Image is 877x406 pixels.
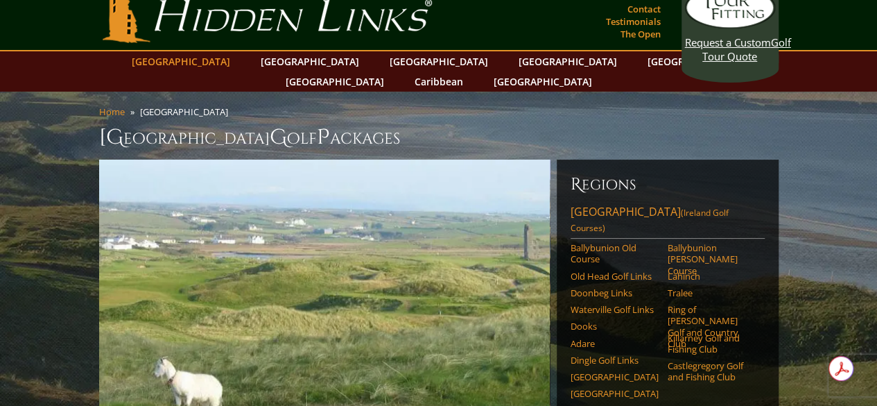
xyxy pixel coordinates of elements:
a: [GEOGRAPHIC_DATA] [254,51,366,71]
a: Killarney Golf and Fishing Club [668,332,756,355]
span: Request a Custom [685,35,771,49]
a: [GEOGRAPHIC_DATA] [487,71,599,92]
a: Testimonials [602,12,664,31]
a: Home [99,105,125,118]
a: Caribbean [408,71,470,92]
span: (Ireland Golf Courses) [571,207,729,234]
a: Tralee [668,287,756,298]
a: Ballybunion [PERSON_NAME] Course [668,242,756,276]
a: Dooks [571,321,659,332]
a: [GEOGRAPHIC_DATA] [512,51,624,71]
a: Castlegregory Golf and Fishing Club [668,360,756,383]
a: [GEOGRAPHIC_DATA] [383,51,495,71]
a: Dingle Golf Links [571,355,659,366]
a: Adare [571,338,659,349]
span: P [317,124,330,151]
h1: [GEOGRAPHIC_DATA] olf ackages [99,124,779,151]
a: Old Head Golf Links [571,271,659,282]
a: Ring of [PERSON_NAME] Golf and Country Club [668,304,756,349]
h6: Regions [571,174,765,196]
a: Lahinch [668,271,756,282]
li: [GEOGRAPHIC_DATA] [140,105,234,118]
a: Doonbeg Links [571,287,659,298]
a: [GEOGRAPHIC_DATA] [571,371,659,382]
a: The Open [617,24,664,44]
a: [GEOGRAPHIC_DATA](Ireland Golf Courses) [571,204,765,239]
a: Waterville Golf Links [571,304,659,315]
a: Ballybunion Old Course [571,242,659,265]
span: G [270,124,287,151]
a: [GEOGRAPHIC_DATA] [279,71,391,92]
a: [GEOGRAPHIC_DATA] [641,51,753,71]
a: [GEOGRAPHIC_DATA] [125,51,237,71]
a: [GEOGRAPHIC_DATA] [571,388,659,399]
